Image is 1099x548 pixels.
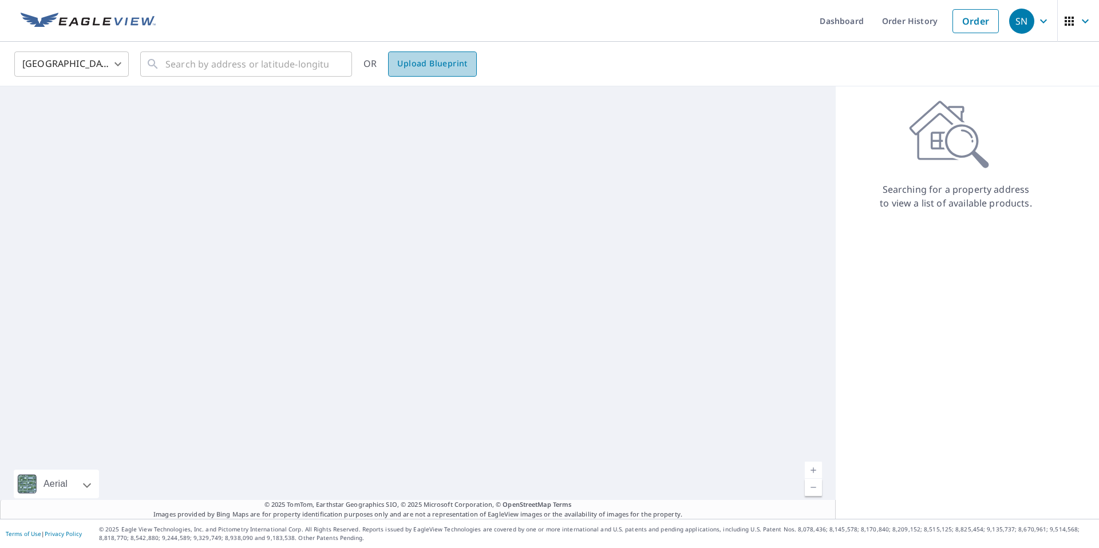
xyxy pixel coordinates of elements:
div: [GEOGRAPHIC_DATA] [14,48,129,80]
a: OpenStreetMap [503,500,551,509]
a: Current Level 5, Zoom In [805,462,822,479]
input: Search by address or latitude-longitude [165,48,329,80]
a: Terms of Use [6,530,41,538]
p: | [6,530,82,537]
a: Order [952,9,999,33]
div: SN [1009,9,1034,34]
a: Privacy Policy [45,530,82,538]
a: Terms [553,500,572,509]
div: OR [363,51,477,77]
span: © 2025 TomTom, Earthstar Geographics SIO, © 2025 Microsoft Corporation, © [264,500,572,510]
p: © 2025 Eagle View Technologies, Inc. and Pictometry International Corp. All Rights Reserved. Repo... [99,525,1093,542]
div: Aerial [40,470,71,498]
a: Current Level 5, Zoom Out [805,479,822,496]
img: EV Logo [21,13,156,30]
div: Aerial [14,470,99,498]
p: Searching for a property address to view a list of available products. [879,182,1033,210]
span: Upload Blueprint [397,57,467,71]
a: Upload Blueprint [388,51,476,77]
